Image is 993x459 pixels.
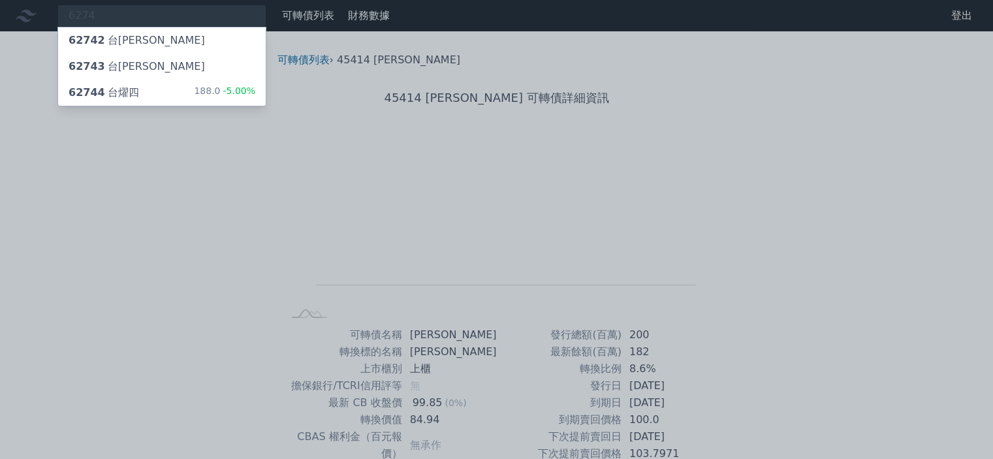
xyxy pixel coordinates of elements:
div: 台[PERSON_NAME] [69,33,205,48]
span: -5.00% [220,86,255,96]
div: 台[PERSON_NAME] [69,59,205,74]
div: 台燿四 [69,85,139,101]
span: 62743 [69,60,105,72]
a: 62742台[PERSON_NAME] [58,27,266,54]
span: 62742 [69,34,105,46]
div: 聊天小工具 [928,396,993,459]
span: 62744 [69,86,105,99]
a: 62743台[PERSON_NAME] [58,54,266,80]
div: 188.0 [194,85,255,101]
iframe: Chat Widget [928,396,993,459]
a: 62744台燿四 188.0-5.00% [58,80,266,106]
